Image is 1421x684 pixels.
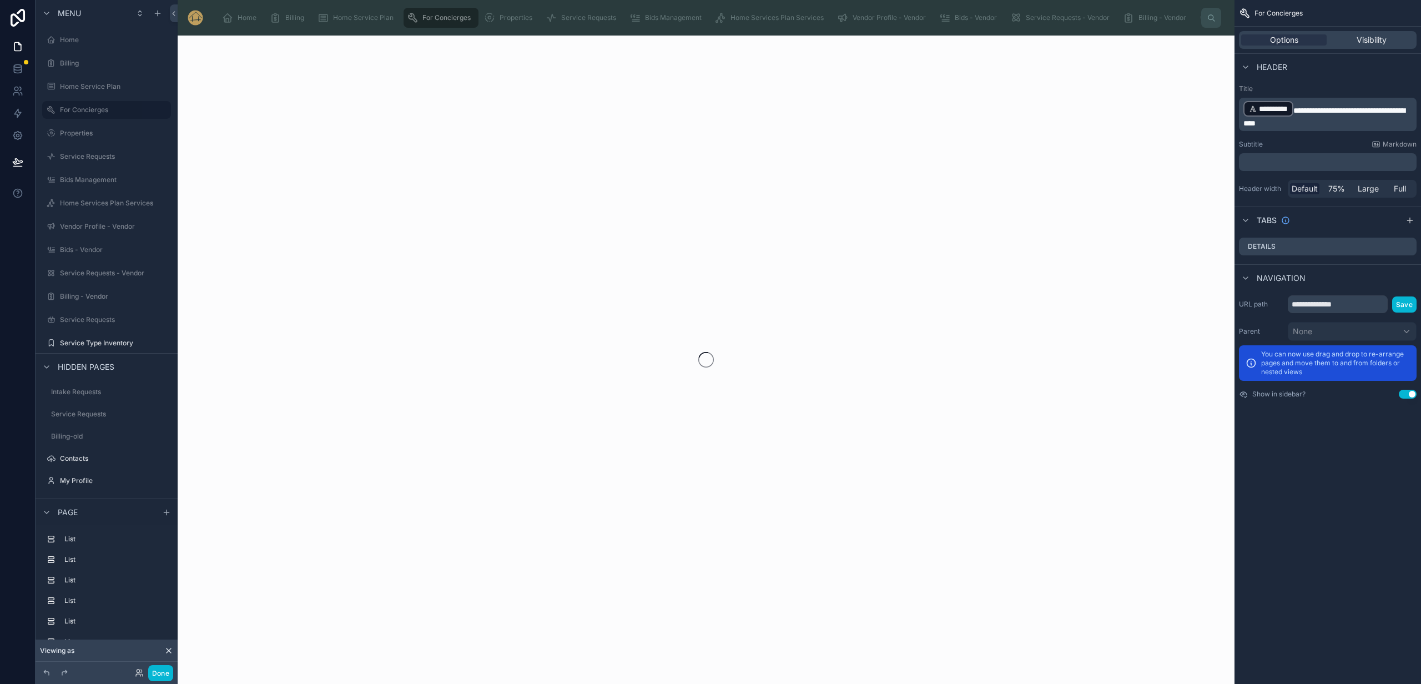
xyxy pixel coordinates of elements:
a: Bids Management [42,171,171,189]
a: Service Requests - Vendor [42,264,171,282]
a: Bids - Vendor [42,241,171,259]
span: Home [238,13,256,22]
a: Service Requests [542,8,624,28]
a: Service Requests - Vendor [1007,8,1117,28]
span: Full [1394,183,1406,194]
label: URL path [1239,300,1283,309]
a: My Profile [42,472,171,490]
span: Menu [58,8,81,19]
span: Billing [285,13,304,22]
span: Options [1270,34,1298,46]
a: Home [219,8,264,28]
a: Service Requests [42,405,171,423]
a: Service Type Inventory [42,334,171,352]
label: List [64,535,167,544]
label: Service Type Inventory [60,339,169,348]
span: For Concierges [422,13,471,22]
label: List [64,596,167,605]
span: Service Requests [561,13,616,22]
a: Home Service Plan [314,8,401,28]
button: None [1288,322,1417,341]
label: Service Requests - Vendor [60,269,169,278]
a: Billing-old [42,428,171,445]
span: Large [1358,183,1379,194]
a: Markdown [1372,140,1417,149]
span: Page [58,507,78,518]
label: Service Requests [60,152,169,161]
a: Properties [42,124,171,142]
span: 75% [1328,183,1345,194]
label: Vendor Profile - Vendor [60,222,169,231]
a: Home Services Plan Services [712,8,832,28]
a: Properties [481,8,540,28]
a: For Concierges [404,8,478,28]
div: scrollable content [36,525,178,662]
a: Home Services Plan Services [42,494,171,512]
span: Home Services Plan Services [730,13,824,22]
label: Subtitle [1239,140,1263,149]
label: Bids - Vendor [60,245,169,254]
div: scrollable content [213,6,1201,30]
span: Properties [500,13,532,22]
span: Home Service Plan [333,13,394,22]
label: Billing [60,59,169,68]
button: Save [1392,296,1417,313]
label: Home Service Plan [60,82,169,91]
a: Home Services Plan Services [42,194,171,212]
span: Viewing as [40,646,74,655]
a: Bids Management [626,8,709,28]
label: Contacts [60,454,169,463]
label: Home [60,36,169,44]
span: Default [1292,183,1318,194]
label: List [64,576,167,585]
label: Billing-old [51,432,169,441]
a: Home Service Plan [42,78,171,95]
label: Properties [60,129,169,138]
div: scrollable content [1239,98,1417,131]
label: List [64,637,167,646]
span: Bids - Vendor [955,13,997,22]
span: Service Requests - Vendor [1026,13,1110,22]
a: Bids - Vendor [936,8,1005,28]
a: Vendor Profile - Vendor [834,8,934,28]
button: Done [148,665,173,681]
a: Intake Requests [42,383,171,401]
span: Visibility [1357,34,1387,46]
span: Tabs [1257,215,1277,226]
label: List [64,555,167,564]
label: Intake Requests [51,388,169,396]
a: Billing [266,8,312,28]
a: Service Requests [42,311,171,329]
span: Markdown [1383,140,1417,149]
a: Service Requests [42,148,171,165]
label: Bids Management [60,175,169,184]
label: Billing - Vendor [60,292,169,301]
img: App logo [187,9,204,27]
label: Header width [1239,184,1283,193]
p: You can now use drag and drop to re-arrange pages and move them to and from folders or nested views [1261,350,1410,376]
span: Vendor Profile - Vendor [853,13,926,22]
label: Service Requests [51,410,169,419]
a: Billing - Vendor [42,288,171,305]
span: Navigation [1257,273,1306,284]
a: Contacts [42,450,171,467]
label: Title [1239,84,1417,93]
a: Billing - Vendor [1120,8,1194,28]
span: Header [1257,62,1287,73]
span: Bids Management [645,13,702,22]
label: Parent [1239,327,1283,336]
a: For Concierges [42,101,171,119]
span: Hidden pages [58,361,114,373]
label: Details [1248,242,1276,251]
label: List [64,617,167,626]
label: Show in sidebar? [1252,390,1306,399]
span: None [1293,326,1312,337]
a: Vendor Profile - Vendor [42,218,171,235]
label: My Profile [60,476,169,485]
a: Home [42,31,171,49]
label: Home Services Plan Services [60,199,169,208]
div: scrollable content [1239,153,1417,171]
span: For Concierges [1254,9,1303,18]
a: Billing [42,54,171,72]
label: For Concierges [60,105,164,114]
